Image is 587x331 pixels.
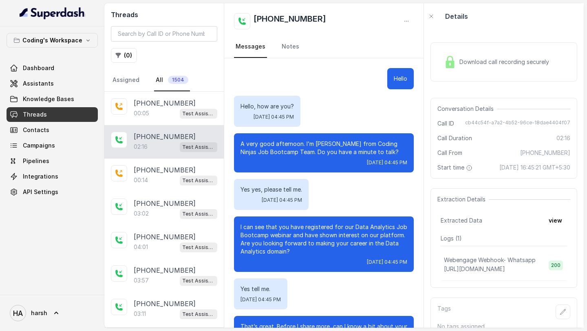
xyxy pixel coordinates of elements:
span: Start time [437,163,474,172]
p: Test Assistant- 2 [182,143,215,151]
a: Threads [7,107,98,122]
span: [PHONE_NUMBER] [520,149,570,157]
p: Test Assistant- 2 [182,177,215,185]
a: Assistants [7,76,98,91]
span: Call From [437,149,462,157]
p: [PHONE_NUMBER] [134,199,196,208]
a: Notes [280,36,301,58]
button: Coding's Workspace [7,33,98,48]
span: Download call recording securely [459,58,552,66]
span: Assistants [23,79,54,88]
p: 02:16 [134,143,148,151]
p: Test Assistant- 2 [182,310,215,318]
span: Extraction Details [437,195,489,203]
p: 03:11 [134,310,146,318]
nav: Tabs [234,36,414,58]
span: [DATE] 04:45 PM [241,296,281,303]
button: (0) [111,48,137,63]
p: Yes yes, please tell me. [241,185,302,194]
nav: Tabs [111,69,217,91]
p: Coding's Workspace [22,35,82,45]
h2: Threads [111,10,217,20]
span: Conversation Details [437,105,497,113]
p: Test Assistant- 2 [182,277,215,285]
span: Dashboard [23,64,54,72]
span: 200 [549,260,563,270]
span: [DATE] 04:45 PM [367,259,407,265]
p: 03:02 [134,210,149,218]
p: No tags assigned [437,322,570,331]
span: Call ID [437,119,454,128]
a: All1504 [154,69,190,91]
a: Pipelines [7,154,98,168]
span: [URL][DOMAIN_NAME] [444,265,505,272]
p: [PHONE_NUMBER] [134,232,196,242]
span: [DATE] 16:45:21 GMT+5:30 [499,163,570,172]
p: Test Assistant- 2 [182,110,215,118]
span: [DATE] 04:45 PM [254,114,294,120]
a: Integrations [7,169,98,184]
p: A very good afternoon. I’m [PERSON_NAME] from Coding Ninjas Job Bootcamp Team. Do you have a minu... [241,140,407,156]
a: API Settings [7,185,98,199]
a: Messages [234,36,267,58]
p: Test Assistant- 2 [182,210,215,218]
p: 00:05 [134,109,149,117]
input: Search by Call ID or Phone Number [111,26,217,42]
span: Knowledge Bases [23,95,74,103]
p: [PHONE_NUMBER] [134,299,196,309]
img: Lock Icon [444,56,456,68]
a: harsh [7,302,98,324]
button: view [544,213,567,228]
span: Integrations [23,172,58,181]
span: Threads [23,110,47,119]
a: Assigned [111,69,141,91]
text: HA [13,309,23,318]
span: harsh [31,309,47,317]
p: Test Assistant- 2 [182,243,215,252]
p: [PHONE_NUMBER] [134,165,196,175]
p: [PHONE_NUMBER] [134,265,196,275]
span: [DATE] 04:45 PM [262,197,302,203]
p: 03:57 [134,276,149,285]
span: Campaigns [23,141,55,150]
p: [PHONE_NUMBER] [134,132,196,141]
span: API Settings [23,188,58,196]
p: Yes tell me. [241,285,281,293]
p: Hello [394,75,407,83]
span: [DATE] 04:45 PM [367,159,407,166]
span: 02:16 [556,134,570,142]
p: 00:14 [134,176,148,184]
p: 04:01 [134,243,148,251]
p: Tags [437,305,451,319]
a: Knowledge Bases [7,92,98,106]
span: 1504 [168,76,188,84]
p: Hello, how are you? [241,102,294,110]
p: Logs ( 1 ) [441,234,567,243]
img: light.svg [20,7,85,20]
span: Call Duration [437,134,472,142]
p: I can see that you have registered for our Data Analytics Job Bootcamp webinar and have shown int... [241,223,407,256]
span: Pipelines [23,157,49,165]
a: Campaigns [7,138,98,153]
a: Dashboard [7,61,98,75]
span: Extracted Data [441,216,482,225]
span: cb44c54f-a7a2-4b52-96ce-18dae4404f07 [465,119,570,128]
span: Contacts [23,126,49,134]
a: Contacts [7,123,98,137]
h2: [PHONE_NUMBER] [254,13,326,29]
p: [PHONE_NUMBER] [134,98,196,108]
p: Webengage Webhook- Whatsapp [444,256,536,264]
p: Details [445,11,468,21]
